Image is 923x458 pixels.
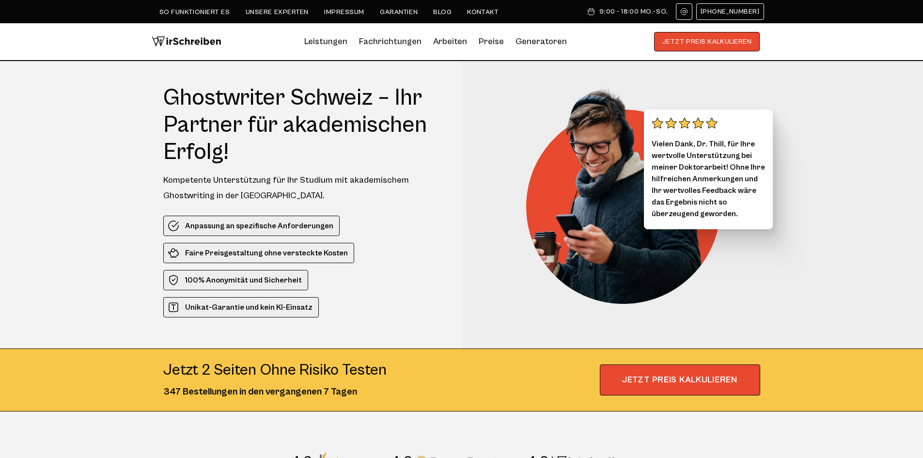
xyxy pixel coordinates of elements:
img: Email [680,8,688,16]
a: Unsere Experten [246,8,309,16]
a: Kontakt [467,8,499,16]
a: [PHONE_NUMBER] [696,3,764,20]
img: Unikat-Garantie und kein KI-Einsatz [168,301,179,313]
li: Unikat-Garantie und kein KI-Einsatz [163,297,319,317]
span: [PHONE_NUMBER] [701,8,760,16]
div: Kompetente Unterstützung für Ihr Studium mit akademischem Ghostwriting in der [GEOGRAPHIC_DATA]. [163,173,444,204]
div: Vielen Dank, Dr. Thill, für Ihre wertvolle Unterstützung bei meiner Doktorarbeit! Ohne Ihre hilfr... [644,110,773,229]
h1: Ghostwriter Schweiz – Ihr Partner für akademischen Erfolg! [163,84,444,166]
img: Anpassung an spezifische Anforderungen [168,220,179,232]
img: stars [652,117,718,129]
li: 100% Anonymität und Sicherheit [163,270,308,290]
span: 9:00 - 18:00 Mo.-So. [599,8,668,16]
a: Arbeiten [433,34,467,49]
a: Fachrichtungen [359,34,422,49]
img: Faire Preisgestaltung ohne versteckte Kosten [168,247,179,259]
a: Leistungen [304,34,347,49]
a: Preise [479,36,504,47]
img: Schedule [587,8,595,16]
a: So funktioniert es [159,8,230,16]
a: Garantien [380,8,418,16]
a: Generatoren [516,34,567,49]
div: 347 Bestellungen in den vergangenen 7 Tagen [163,385,387,399]
li: Faire Preisgestaltung ohne versteckte Kosten [163,243,354,263]
li: Anpassung an spezifische Anforderungen [163,216,340,236]
div: Jetzt 2 seiten ohne risiko testen [163,361,387,380]
img: logo wirschreiben [152,32,221,51]
button: JETZT PREIS KALKULIEREN [654,32,760,51]
img: Ghostwriter Schweiz – Ihr Partner für akademischen Erfolg! [526,84,735,304]
img: 100% Anonymität und Sicherheit [168,274,179,286]
a: Blog [433,8,452,16]
a: Impressum [324,8,364,16]
span: JETZT PREIS KALKULIEREN [600,364,760,395]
